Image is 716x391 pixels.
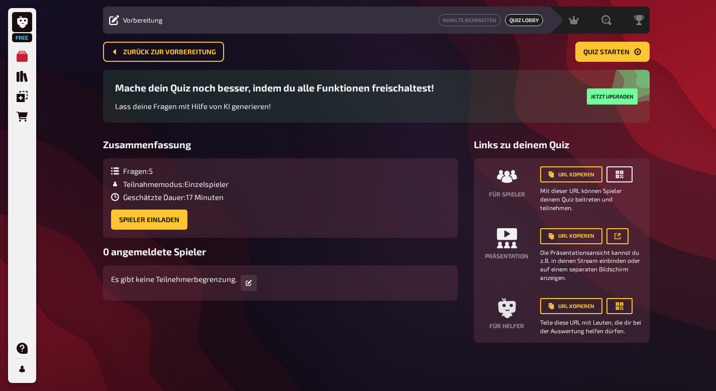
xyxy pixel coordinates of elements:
button: Jetzt upgraden [587,88,638,105]
small: Mit dieser URL können Spieler deinem Quiz beitreten und teilnehmen. [540,186,642,212]
span: Free [13,35,31,41]
button: URL kopieren [540,228,602,244]
span: Quiz starten [583,49,630,56]
button: URL kopieren [540,298,602,314]
button: Spieler einladen [111,210,187,230]
button: Zurück zur Vorbereitung [103,42,224,62]
span: Lass deine Fragen mit Hilfe von KI generieren! [115,102,271,111]
span: Teilnahmemodus : Einzelspieler [123,179,229,188]
h3: Links zu deinem Quiz [474,139,650,150]
span: Zurück zur Vorbereitung [123,49,216,56]
h3: Mache dein Quiz noch besser, indem du alle Funktionen freischaltest! [115,82,434,93]
span: Geschätzte Dauer : 17 Minuten [123,192,224,202]
h4: Präsentation [485,252,529,259]
h4: Für Spieler [489,190,525,198]
h4: Für Helfer [489,322,524,329]
button: Quiz starten [575,42,650,62]
div: Fragen : 5 [111,166,229,175]
small: Teile diese URL mit Leuten, die dir bei der Auswertung helfen dürfen. [540,318,642,335]
a: Quiz Lobby [505,14,543,26]
button: Inhalte Bearbeiten [438,14,501,26]
p: Es gibt keine Teilnehmerbegrenzung. [111,273,237,285]
small: Die Präsentationsansicht kannst du z.B. in deinen Stream einbinden oder auf einem separaten Bilds... [540,248,642,282]
button: URL kopieren [540,166,602,182]
h3: 0 angemeldete Spieler [103,246,458,257]
h3: Zusammenfassung [103,139,458,150]
span: Vorbereitung [123,16,163,24]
